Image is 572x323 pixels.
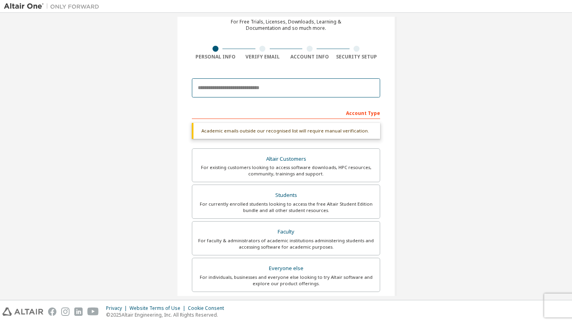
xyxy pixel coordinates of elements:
[197,226,375,237] div: Faculty
[197,274,375,287] div: For individuals, businesses and everyone else looking to try Altair software and explore our prod...
[197,190,375,201] div: Students
[106,311,229,318] p: © 2025 Altair Engineering, Inc. All Rights Reserved.
[197,237,375,250] div: For faculty & administrators of academic institutions administering students and accessing softwa...
[192,106,380,119] div: Account Type
[197,164,375,177] div: For existing customers looking to access software downloads, HPC resources, community, trainings ...
[87,307,99,316] img: youtube.svg
[192,123,380,139] div: Academic emails outside our recognised list will require manual verification.
[106,305,129,311] div: Privacy
[74,307,83,316] img: linkedin.svg
[48,307,56,316] img: facebook.svg
[2,307,43,316] img: altair_logo.svg
[231,19,341,31] div: For Free Trials, Licenses, Downloads, Learning & Documentation and so much more.
[188,305,229,311] div: Cookie Consent
[192,54,239,60] div: Personal Info
[197,201,375,214] div: For currently enrolled students looking to access the free Altair Student Edition bundle and all ...
[4,2,103,10] img: Altair One
[239,54,286,60] div: Verify Email
[333,54,381,60] div: Security Setup
[197,154,375,165] div: Altair Customers
[129,305,188,311] div: Website Terms of Use
[286,54,333,60] div: Account Info
[61,307,70,316] img: instagram.svg
[197,263,375,274] div: Everyone else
